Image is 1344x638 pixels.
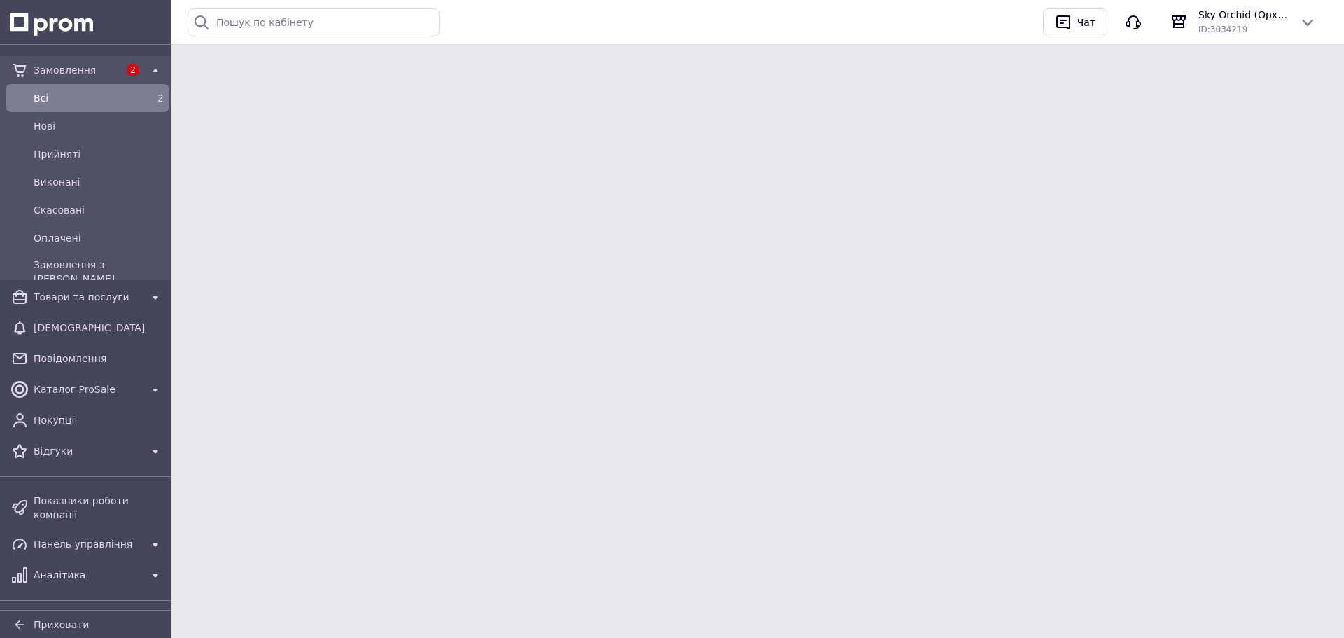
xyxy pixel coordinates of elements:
span: Sky Orchid (Орхидеи и сопутствующие товары) [1198,8,1288,22]
span: Нові [34,119,164,133]
span: Приховати [34,619,89,630]
span: Панель управління [34,537,141,551]
span: Показники роботи компанії [34,494,164,522]
span: Скасовані [34,203,164,217]
span: Товари та послуги [34,290,141,304]
button: Чат [1043,8,1107,36]
span: Покупці [34,413,164,427]
div: Чат [1074,12,1098,33]
span: 2 [157,92,164,104]
span: Каталог ProSale [34,382,141,396]
span: ID: 3034219 [1198,25,1247,34]
span: Оплачені [34,231,164,245]
span: Прийняті [34,147,164,161]
span: Аналітика [34,568,141,582]
span: Відгуки [34,444,141,458]
span: 2 [127,64,139,76]
span: Замовлення [34,63,119,77]
span: Всi [34,91,136,105]
span: Повідомлення [34,352,164,366]
input: Пошук по кабінету [188,8,440,36]
span: Виконані [34,175,164,189]
span: Замовлення з [PERSON_NAME] [34,258,164,286]
span: [DEMOGRAPHIC_DATA] [34,321,164,335]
